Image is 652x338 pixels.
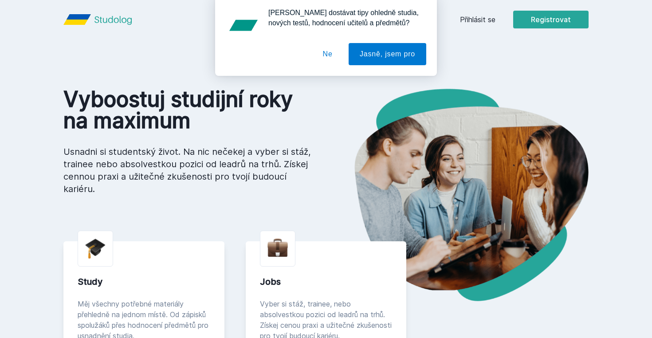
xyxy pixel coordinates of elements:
[260,275,393,288] div: Jobs
[312,46,344,68] button: Ne
[226,11,261,46] img: notification icon
[326,89,589,301] img: hero.png
[261,11,426,31] div: [PERSON_NAME] dostávat tipy ohledně studia, nových testů, hodnocení učitelů a předmětů?
[78,275,210,288] div: Study
[349,46,426,68] button: Jasně, jsem pro
[63,145,312,195] p: Usnadni si studentský život. Na nic nečekej a vyber si stáž, trainee nebo absolvestkou pozici od ...
[85,238,106,259] img: graduation-cap.png
[267,236,288,259] img: briefcase.png
[63,89,312,131] h1: Vyboostuj studijní roky na maximum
